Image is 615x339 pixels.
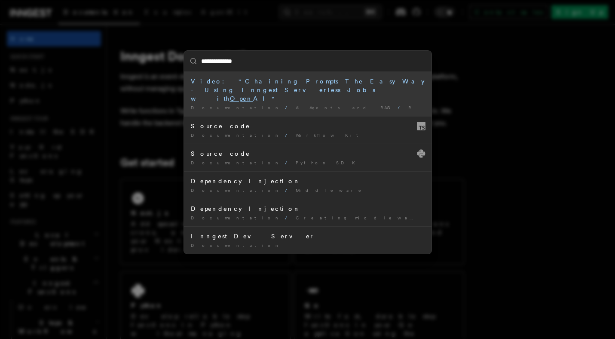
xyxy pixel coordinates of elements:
span: Documentation [191,160,281,165]
span: Resources [408,105,474,110]
span: Documentation [191,105,281,110]
div: Video: "Chaining Prompts The Easy Way - Using Inngest Serverless Jobs with AI" [191,77,425,103]
div: Inngest Dev Server [191,232,425,240]
span: / [398,105,405,110]
span: Documentation [191,243,281,248]
span: / [285,215,292,220]
div: Source code [191,122,425,130]
span: Workflow Kit [296,133,364,138]
span: AI Agents and RAG [296,105,394,110]
span: / [285,188,292,193]
div: Source code [191,149,425,158]
span: / [285,133,292,138]
div: Dependency Injection [191,204,425,213]
span: Documentation [191,133,281,138]
span: Creating middleware [296,215,425,220]
mark: Open [230,95,253,102]
div: Dependency Injection [191,177,425,185]
span: Middleware [296,188,367,193]
span: Documentation [191,215,281,220]
span: / [285,105,292,110]
span: / [285,160,292,165]
span: Python SDK [296,160,357,165]
span: Documentation [191,188,281,193]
